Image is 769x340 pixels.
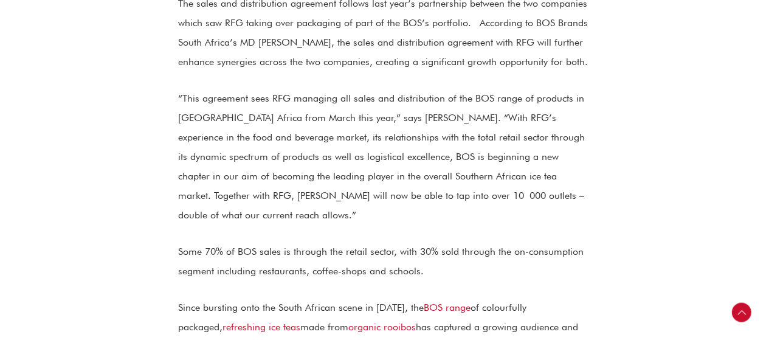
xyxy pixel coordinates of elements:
a: BOS range [424,302,471,313]
p: “This agreement sees RFG managing all sales and distribution of the BOS range of products in [GEO... [178,89,591,225]
a: organic rooibos [348,321,416,333]
a: refreshing ice teas [222,321,300,333]
p: Some 70% of BOS sales is through the retail sector, with 30% sold through the on-consumption segm... [178,242,591,281]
